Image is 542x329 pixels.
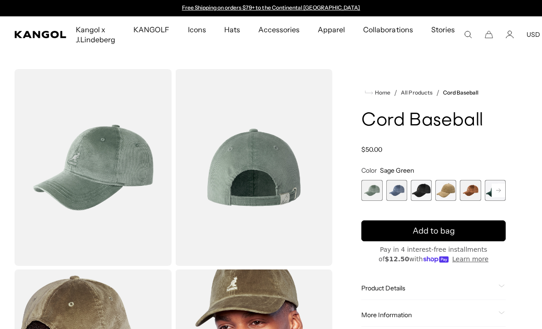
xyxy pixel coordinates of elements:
[182,4,360,11] a: Free Shipping on orders $79+ to the Continental [GEOGRAPHIC_DATA]
[175,69,332,266] img: color-sage-green
[188,16,206,43] span: Icons
[361,311,495,319] span: More Information
[177,5,365,12] slideshow-component: Announcement bar
[15,31,67,38] a: Kangol
[411,180,432,201] div: 3 of 9
[15,69,172,266] img: color-sage-green
[386,180,407,201] div: 2 of 9
[363,16,413,43] span: Collaborations
[309,16,354,43] a: Apparel
[361,180,382,201] div: 1 of 9
[361,145,382,154] span: $50.00
[361,166,377,174] span: Color
[67,16,124,53] a: Kangol x J.Lindeberg
[485,180,506,201] div: 6 of 9
[506,30,514,39] a: Account
[373,90,390,96] span: Home
[435,180,456,201] label: Beige
[433,87,439,98] li: /
[431,16,455,53] span: Stories
[224,16,240,43] span: Hats
[460,180,481,201] div: 5 of 9
[177,5,365,12] div: 1 of 2
[464,30,472,39] summary: Search here
[361,180,382,201] label: Sage Green
[413,225,455,237] span: Add to bag
[179,16,215,43] a: Icons
[318,16,345,43] span: Apparel
[390,87,397,98] li: /
[258,16,300,43] span: Accessories
[76,16,115,53] span: Kangol x J.Lindeberg
[485,30,493,39] button: Cart
[361,284,495,292] span: Product Details
[124,16,178,43] a: KANGOLF
[460,180,481,201] label: Wood
[361,87,506,98] nav: breadcrumbs
[485,180,506,201] label: Forrester
[443,90,478,96] a: Cord Baseball
[133,16,169,43] span: KANGOLF
[386,180,407,201] label: Denim Blue
[354,16,422,43] a: Collaborations
[361,111,506,131] h1: Cord Baseball
[422,16,464,53] a: Stories
[401,90,432,96] a: All Products
[411,180,432,201] label: Black
[380,166,414,174] span: Sage Green
[365,89,390,97] a: Home
[435,180,456,201] div: 4 of 9
[177,5,365,12] div: Announcement
[249,16,309,43] a: Accessories
[215,16,249,43] a: Hats
[527,30,540,39] button: USD
[361,220,506,241] button: Add to bag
